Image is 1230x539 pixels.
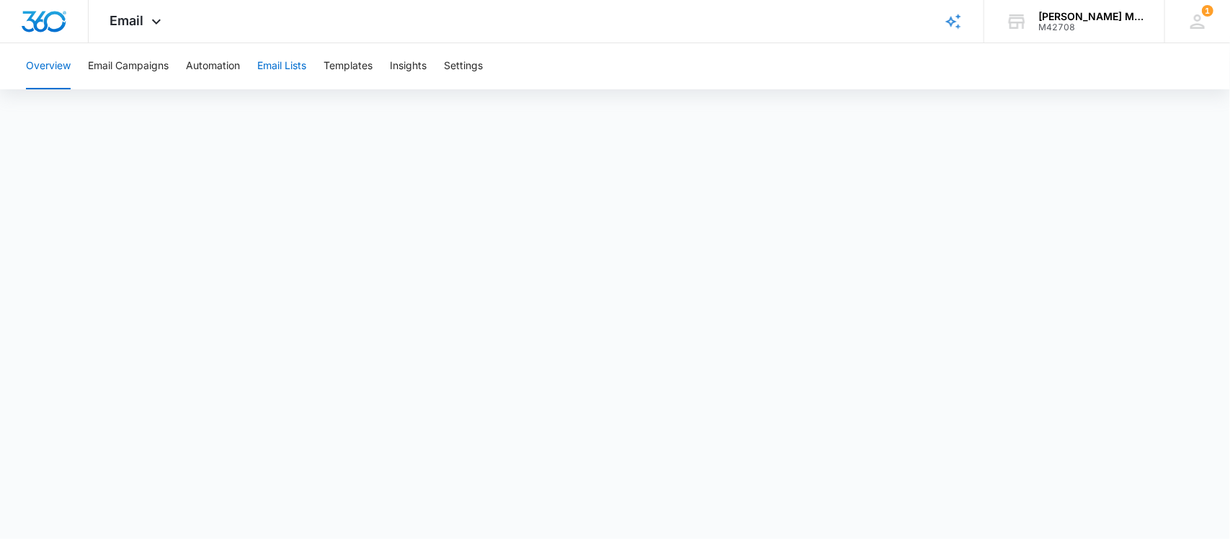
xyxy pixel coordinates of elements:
div: notifications count [1202,5,1213,17]
button: Insights [390,43,427,89]
span: 1 [1202,5,1213,17]
button: Templates [324,43,373,89]
span: Email [110,13,144,28]
button: Automation [186,43,240,89]
div: account name [1038,11,1144,22]
button: Overview [26,43,71,89]
button: Email Campaigns [88,43,169,89]
button: Email Lists [257,43,306,89]
div: account id [1038,22,1144,32]
button: Settings [444,43,483,89]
